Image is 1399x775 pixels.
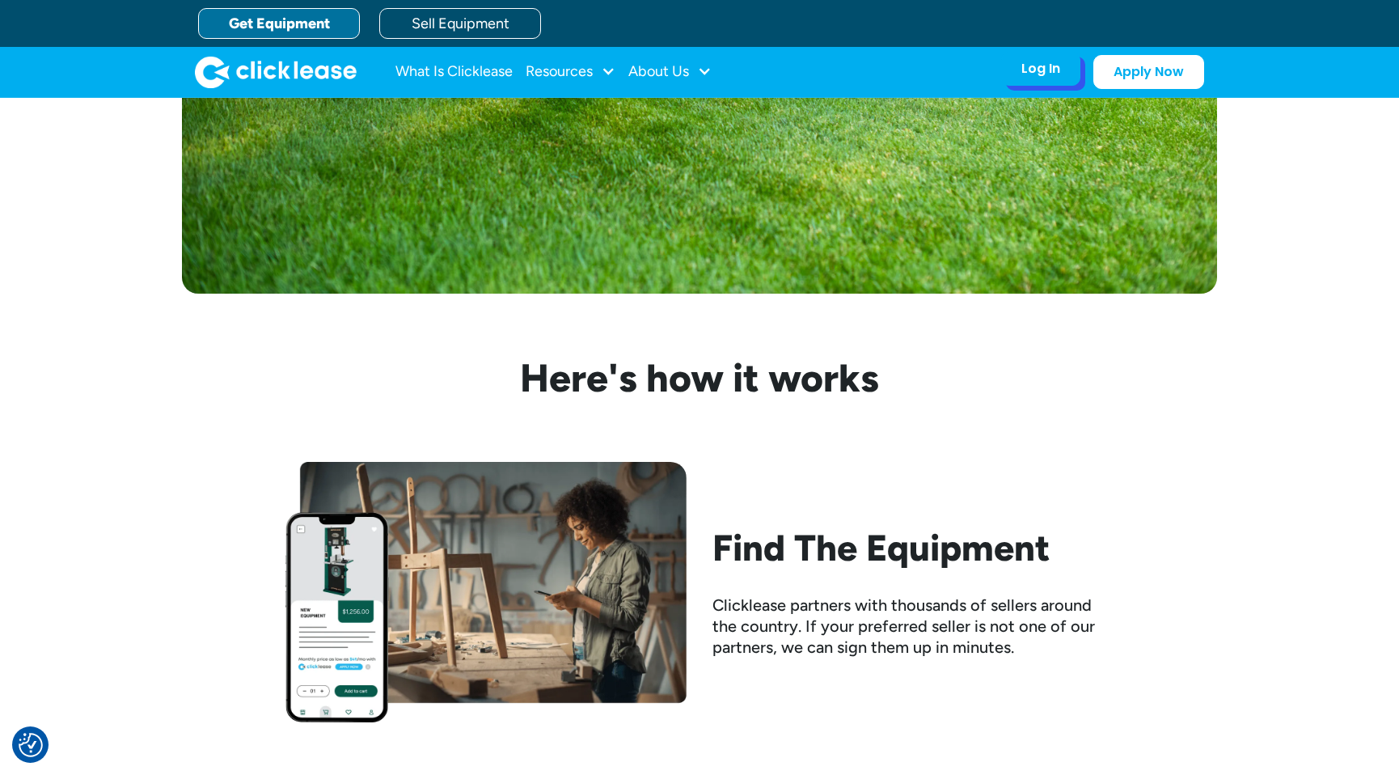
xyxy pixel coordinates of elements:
[1021,61,1060,77] div: Log In
[285,358,1114,397] h3: Here's how it works
[628,56,712,88] div: About Us
[195,56,357,88] img: Clicklease logo
[379,8,541,39] a: Sell Equipment
[19,733,43,757] img: Revisit consent button
[198,8,360,39] a: Get Equipment
[526,56,615,88] div: Resources
[195,56,357,88] a: home
[1093,55,1204,89] a: Apply Now
[712,527,1114,569] h2: Find The Equipment
[712,595,1114,658] div: Clicklease partners with thousands of sellers around the country. If your preferred seller is not...
[19,733,43,757] button: Consent Preferences
[285,462,687,722] img: Woman looking at her phone while standing beside her workbench with half assembled chair
[395,56,513,88] a: What Is Clicklease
